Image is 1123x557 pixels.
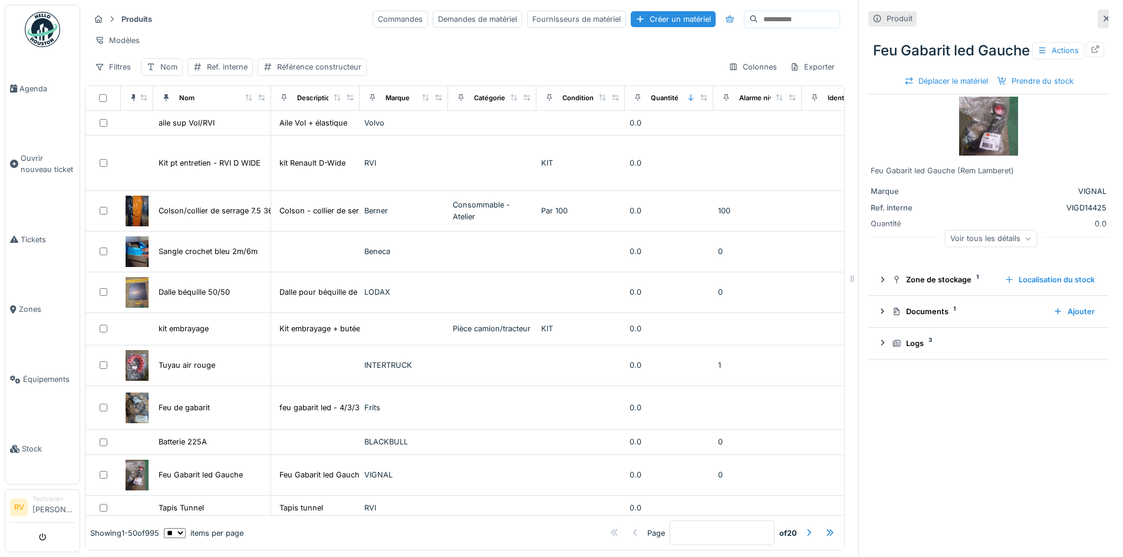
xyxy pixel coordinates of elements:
div: Demandes de matériel [433,11,522,28]
div: Kit embrayage + butée + roulement pilote+volant... [279,323,461,334]
div: Feu de gabarit [159,402,210,413]
div: Ref. interne [871,202,959,213]
div: 0.0 [630,286,709,298]
div: 0.0 [630,323,709,334]
img: Feu Gabarit led Gauche [126,460,149,490]
div: Modèles [90,32,145,49]
div: LODAX [364,286,443,298]
li: [PERSON_NAME] [32,495,75,520]
div: Beneca [364,246,443,257]
img: Tuyau air rouge [126,350,149,381]
div: kit embrayage [159,323,209,334]
summary: Documents1Ajouter [873,301,1104,322]
summary: Zone de stockage1Localisation du stock [873,269,1104,291]
div: Tapis tunnel [279,502,323,513]
div: Dalle béquille 50/50 [159,286,230,298]
div: 0.0 [630,246,709,257]
div: Ajouter [1049,304,1099,319]
div: Par 100 [541,205,620,216]
div: Batterie 225A [159,436,207,447]
div: 0.0 [630,469,709,480]
img: Dalle béquille 50/50 [126,277,149,308]
div: Localisation du stock [1000,272,1099,288]
div: Feu Gabarit led Gauche [868,35,1109,66]
div: Zone de stockage [892,274,995,285]
div: 0.0 [630,157,709,169]
div: Nom [179,93,195,103]
div: Tapis Tunnel [159,502,204,513]
div: 0 [718,436,797,447]
div: Frits [364,402,443,413]
a: Agenda [5,54,80,124]
div: Exporter [785,58,840,75]
div: VIGNAL [364,469,443,480]
div: Technicien [32,495,75,503]
span: Tickets [21,234,75,245]
a: Ouvrir nouveau ticket [5,124,80,205]
a: RV Technicien[PERSON_NAME] [10,495,75,523]
div: Produit [887,13,913,24]
div: Identifiant interne [828,93,885,103]
div: INTERTRUCK [364,360,443,371]
div: kit Renault D-Wide [279,157,345,169]
div: Pièce camion/tracteur [453,323,532,334]
div: Commandes [373,11,428,28]
div: Page [647,528,665,539]
a: Tickets [5,205,80,275]
div: Voir tous les détails [945,230,1038,247]
a: Équipements [5,344,80,414]
div: Colson/collier de serrage 7.5 360mm [159,205,291,216]
div: Marque [871,186,959,197]
strong: of 20 [779,528,797,539]
div: 0 [718,246,797,257]
div: Consommable - Atelier [453,199,532,222]
span: Ouvrir nouveau ticket [21,153,75,175]
div: Documents [892,306,1044,317]
span: Agenda [19,83,75,94]
div: Feu Gabarit led Gauche (Rem Lamberet) [871,165,1106,176]
div: 0 [718,469,797,480]
summary: Logs3 [873,332,1104,354]
div: Ref. interne [207,61,248,72]
div: Tuyau air rouge [159,360,215,371]
div: 1 [718,360,797,371]
div: Référence constructeur [277,61,361,72]
div: Marque [386,93,410,103]
strong: Produits [117,14,157,25]
div: 0.0 [630,205,709,216]
div: Volvo [364,117,443,128]
div: Nom [160,61,177,72]
div: Berner [364,205,443,216]
div: Feu Gabarit led Gauche [159,469,243,480]
div: Actions [1032,42,1084,59]
div: Dalle pour béquille de grue 50cm/50cm [279,286,421,298]
div: BLACKBULL [364,436,443,447]
div: 0 [718,286,797,298]
div: RVI [364,157,443,169]
div: Logs [892,338,1095,349]
div: Feu Gabarit led Gauche (Rem Lamberet) [279,469,423,480]
a: Zones [5,275,80,345]
div: KIT [541,157,620,169]
div: feu gabarit led - 4/3/3 [279,402,360,413]
div: Description [297,93,334,103]
div: items per page [164,528,243,539]
div: 0.0 [630,360,709,371]
div: Filtres [90,58,136,75]
div: Créer un matériel [631,11,716,27]
div: 100 [718,205,797,216]
div: 0.0 [630,436,709,447]
span: Stock [22,443,75,454]
a: Stock [5,414,80,485]
span: Zones [19,304,75,315]
img: Feu Gabarit led Gauche [959,97,1018,156]
div: VIGNAL [964,186,1106,197]
div: 0.0 [630,117,709,128]
div: Prendre du stock [993,73,1078,89]
div: Colson - collier de serrage [279,205,375,216]
img: Badge_color-CXgf-gQk.svg [25,12,60,47]
span: Équipements [23,374,75,385]
div: aile sup Vol/RVI [159,117,215,128]
img: Feu de gabarit [126,393,149,423]
div: 0.0 [964,218,1106,229]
